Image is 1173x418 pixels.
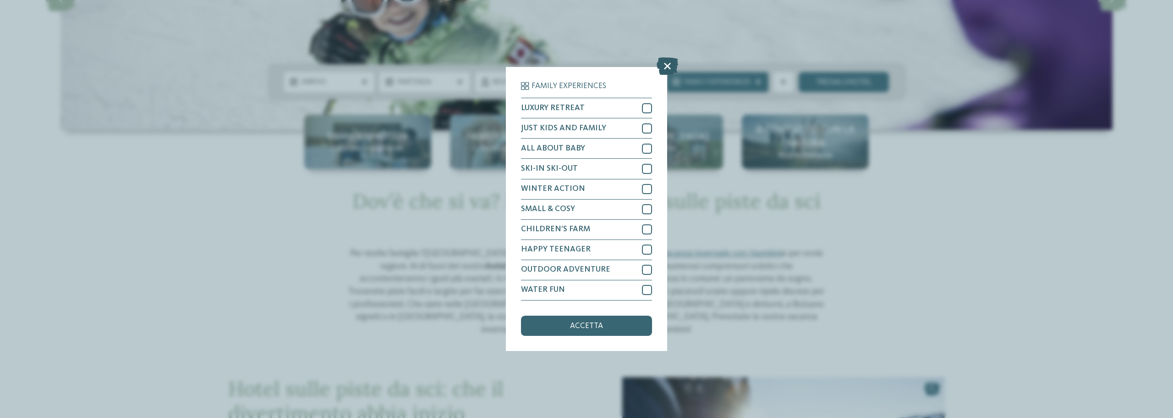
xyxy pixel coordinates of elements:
span: CHILDREN’S FARM [521,225,590,234]
span: ALL ABOUT BABY [521,145,585,153]
span: OUTDOOR ADVENTURE [521,266,610,274]
span: Family Experiences [532,82,606,90]
span: SKI-IN SKI-OUT [521,165,578,173]
span: JUST KIDS AND FAMILY [521,124,606,133]
span: HAPPY TEENAGER [521,245,591,254]
span: LUXURY RETREAT [521,104,585,112]
span: WINTER ACTION [521,185,585,193]
span: SMALL & COSY [521,205,575,213]
span: WATER FUN [521,286,565,294]
span: accetta [570,322,603,330]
